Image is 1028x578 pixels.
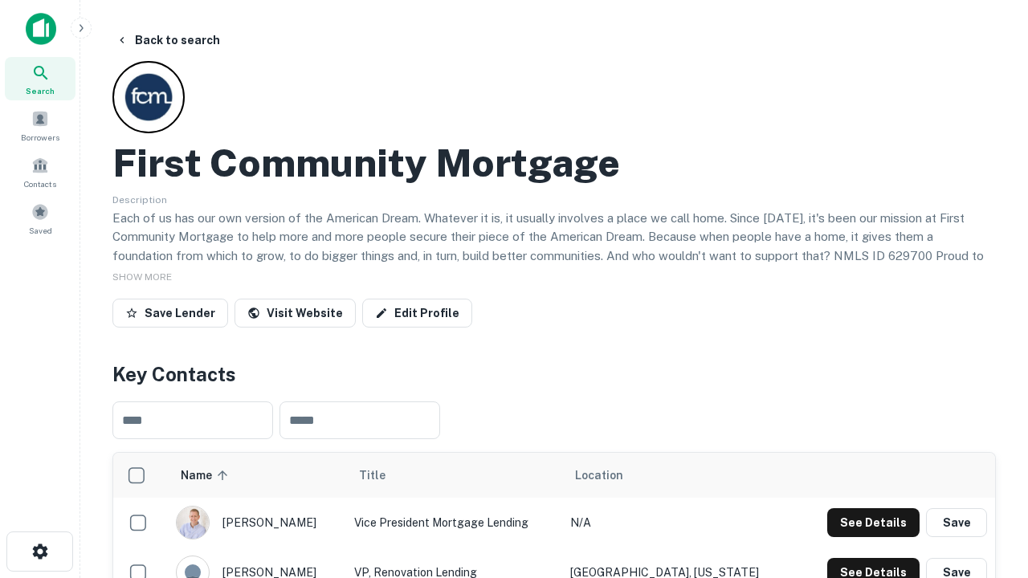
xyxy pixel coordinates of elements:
[575,466,623,485] span: Location
[948,398,1028,475] iframe: Chat Widget
[29,224,52,237] span: Saved
[181,466,233,485] span: Name
[176,506,338,539] div: [PERSON_NAME]
[24,177,56,190] span: Contacts
[562,498,795,547] td: N/A
[26,84,55,97] span: Search
[346,498,562,547] td: Vice President Mortgage Lending
[112,299,228,328] button: Save Lender
[5,104,75,147] a: Borrowers
[5,57,75,100] a: Search
[362,299,472,328] a: Edit Profile
[827,508,920,537] button: See Details
[109,26,226,55] button: Back to search
[26,13,56,45] img: capitalize-icon.png
[177,507,209,539] img: 1520878720083
[346,453,562,498] th: Title
[235,299,356,328] a: Visit Website
[5,150,75,193] a: Contacts
[112,360,996,389] h4: Key Contacts
[168,453,346,498] th: Name
[112,209,996,284] p: Each of us has our own version of the American Dream. Whatever it is, it usually involves a place...
[21,131,59,144] span: Borrowers
[112,140,620,186] h2: First Community Mortgage
[562,453,795,498] th: Location
[926,508,987,537] button: Save
[112,194,167,206] span: Description
[112,271,172,283] span: SHOW MORE
[359,466,406,485] span: Title
[5,197,75,240] a: Saved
